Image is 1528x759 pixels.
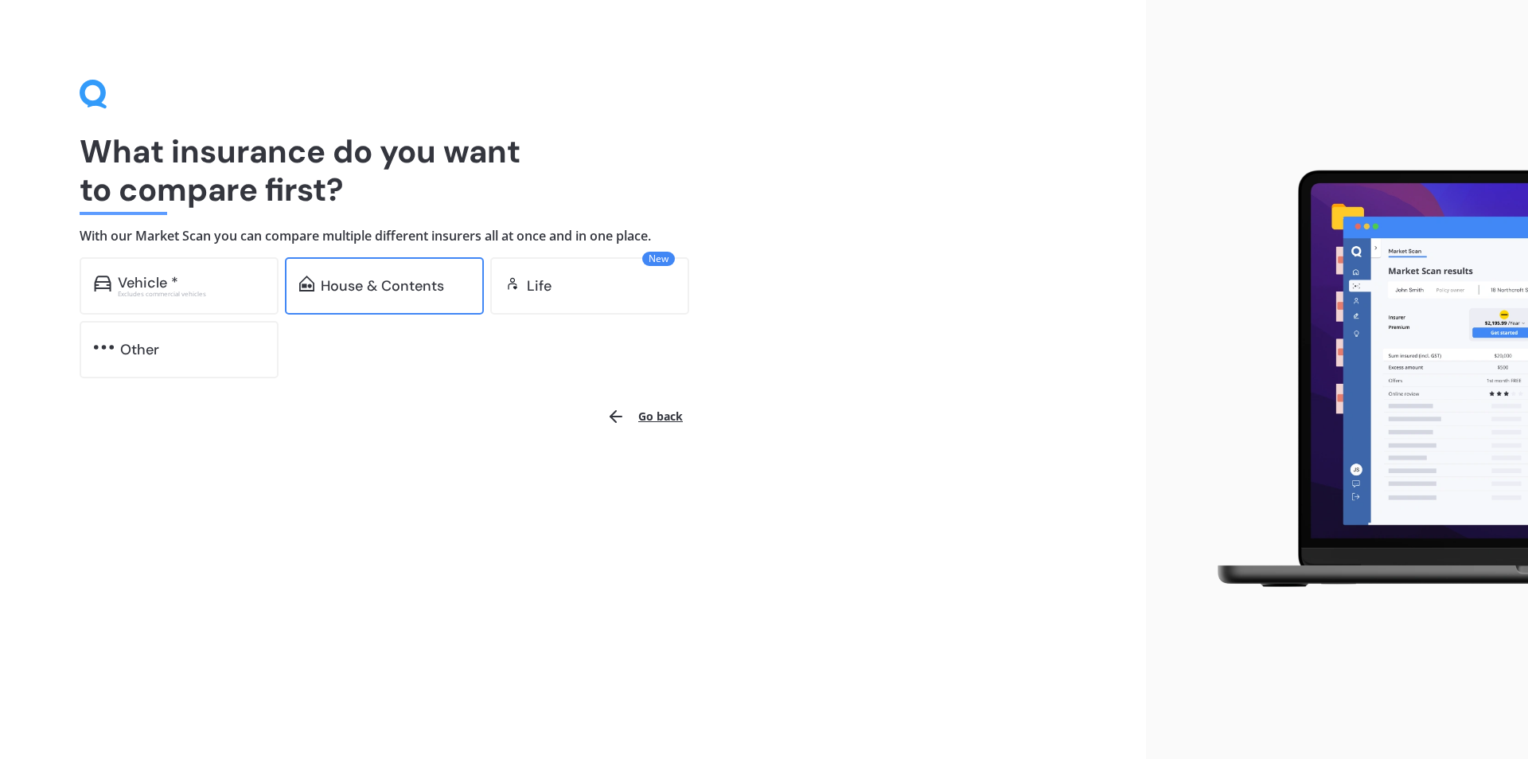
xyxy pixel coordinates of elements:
[94,339,114,355] img: other.81dba5aafe580aa69f38.svg
[505,276,520,291] img: life.f720d6a2d7cdcd3ad642.svg
[321,278,444,294] div: House & Contents
[120,342,159,358] div: Other
[527,278,552,294] div: Life
[597,397,692,436] button: Go back
[80,228,1066,245] h4: With our Market Scan you can compare multiple different insurers all at once and in one place.
[299,276,314,291] img: home-and-contents.b802091223b8502ef2dd.svg
[642,252,675,266] span: New
[80,132,1066,209] h1: What insurance do you want to compare first?
[118,291,264,297] div: Excludes commercial vehicles
[118,275,178,291] div: Vehicle *
[94,276,111,291] img: car.f15378c7a67c060ca3f3.svg
[1195,161,1528,599] img: laptop.webp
